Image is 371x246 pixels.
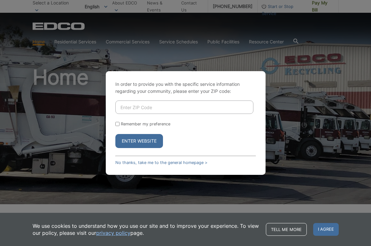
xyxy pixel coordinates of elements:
[115,160,207,165] a: No thanks, take me to the general homepage >
[266,223,307,236] a: Tell me more
[115,134,163,148] button: Enter Website
[115,81,256,95] p: In order to provide you with the specific service information regarding your community, please en...
[33,222,259,236] p: We use cookies to understand how you use our site and to improve your experience. To view our pol...
[121,122,170,126] label: Remember my preference
[96,229,130,236] a: privacy policy
[313,223,339,236] span: I agree
[115,101,253,114] input: Enter ZIP Code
